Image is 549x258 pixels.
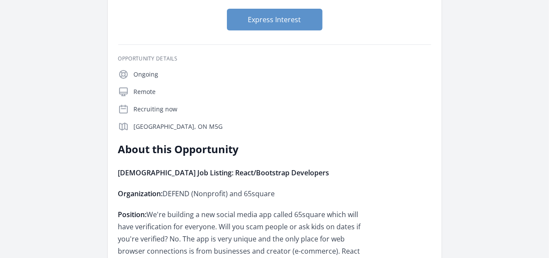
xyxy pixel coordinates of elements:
[227,9,323,30] button: Express Interest
[134,70,431,79] p: Ongoing
[118,188,373,200] p: DEFEND (Nonprofit) and 65square
[118,189,163,198] strong: Organization:
[134,122,431,131] p: [GEOGRAPHIC_DATA], ON M5G
[134,105,431,114] p: Recruiting now
[118,55,431,62] h3: Opportunity Details
[118,168,329,178] strong: [DEMOGRAPHIC_DATA] Job Listing: React/Bootstrap Developers
[118,142,373,156] h2: About this Opportunity
[134,87,431,96] p: Remote
[118,210,147,219] strong: Position:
